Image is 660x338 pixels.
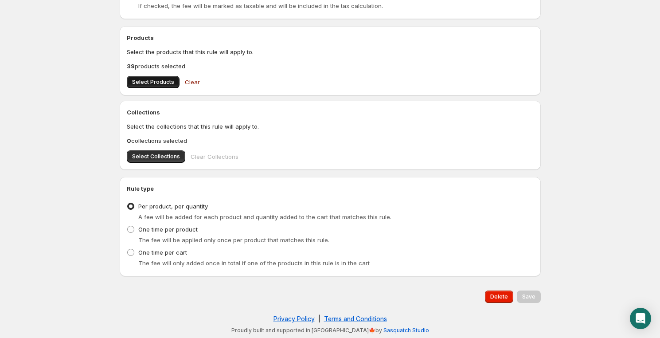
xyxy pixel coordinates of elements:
[124,327,536,334] p: Proudly built and supported in [GEOGRAPHIC_DATA]🍁by
[180,73,205,91] button: Clear
[138,236,329,244] span: The fee will be applied only once per product that matches this rule.
[138,213,391,220] span: A fee will be added for each product and quantity added to the cart that matches this rule.
[138,259,370,267] span: The fee will only added once in total if one of the products in this rule is in the cart
[127,184,534,193] h2: Rule type
[630,308,651,329] div: Open Intercom Messenger
[485,291,513,303] button: Delete
[318,315,320,322] span: |
[324,315,387,322] a: Terms and Conditions
[138,249,187,256] span: One time per cart
[127,47,534,56] p: Select the products that this rule will apply to.
[127,136,534,145] p: collections selected
[138,226,198,233] span: One time per product
[273,315,315,322] a: Privacy Policy
[490,293,508,300] span: Delete
[127,33,534,42] h2: Products
[132,153,180,160] span: Select Collections
[127,62,534,71] p: products selected
[138,203,208,210] span: Per product, per quantity
[127,76,180,88] button: Select Products
[138,2,383,9] span: If checked, the fee will be marked as taxable and will be included in the tax calculation.
[127,122,534,131] p: Select the collections that this rule will apply to.
[127,108,534,117] h2: Collections
[132,79,174,86] span: Select Products
[127,150,185,163] button: Select Collections
[185,78,200,86] span: Clear
[127,63,135,70] b: 39
[383,327,429,334] a: Sasquatch Studio
[127,137,131,144] b: 0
